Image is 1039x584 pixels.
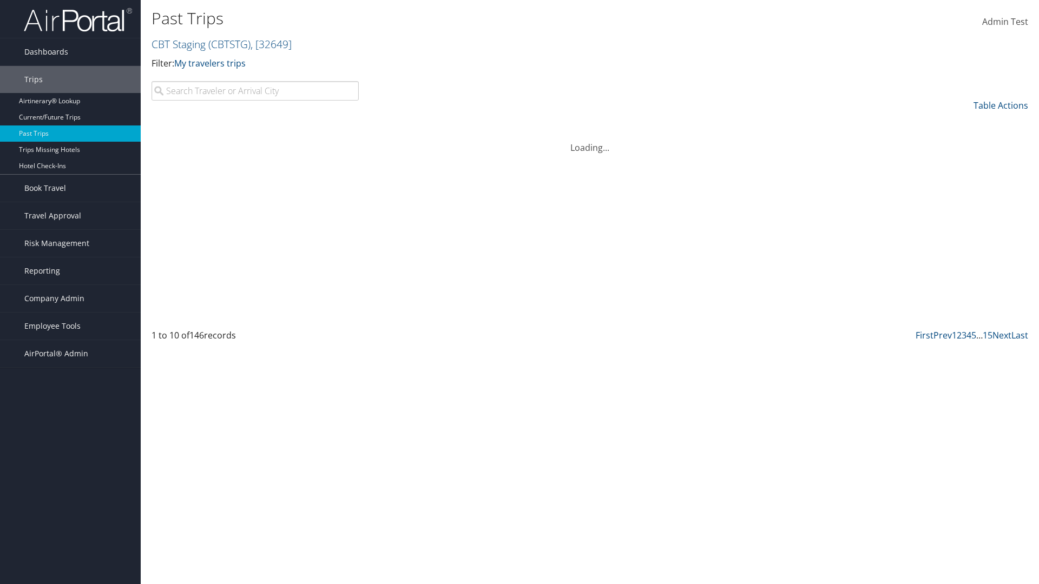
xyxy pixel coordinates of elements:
[24,66,43,93] span: Trips
[152,7,736,30] h1: Past Trips
[1011,329,1028,341] a: Last
[152,37,292,51] a: CBT Staging
[24,230,89,257] span: Risk Management
[152,329,359,347] div: 1 to 10 of records
[251,37,292,51] span: , [ 32649 ]
[983,329,992,341] a: 15
[24,285,84,312] span: Company Admin
[933,329,952,341] a: Prev
[24,340,88,367] span: AirPortal® Admin
[962,329,966,341] a: 3
[152,57,736,71] p: Filter:
[982,16,1028,28] span: Admin Test
[189,329,204,341] span: 146
[24,313,81,340] span: Employee Tools
[152,81,359,101] input: Search Traveler or Arrival City
[24,257,60,284] span: Reporting
[24,7,132,32] img: airportal-logo.png
[24,38,68,65] span: Dashboards
[24,175,66,202] span: Book Travel
[971,329,976,341] a: 5
[992,329,1011,341] a: Next
[957,329,962,341] a: 2
[952,329,957,341] a: 1
[974,99,1028,111] a: Table Actions
[24,202,81,229] span: Travel Approval
[208,37,251,51] span: ( CBTSTG )
[916,329,933,341] a: First
[152,128,1028,154] div: Loading...
[966,329,971,341] a: 4
[982,5,1028,39] a: Admin Test
[174,57,246,69] a: My travelers trips
[976,329,983,341] span: …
